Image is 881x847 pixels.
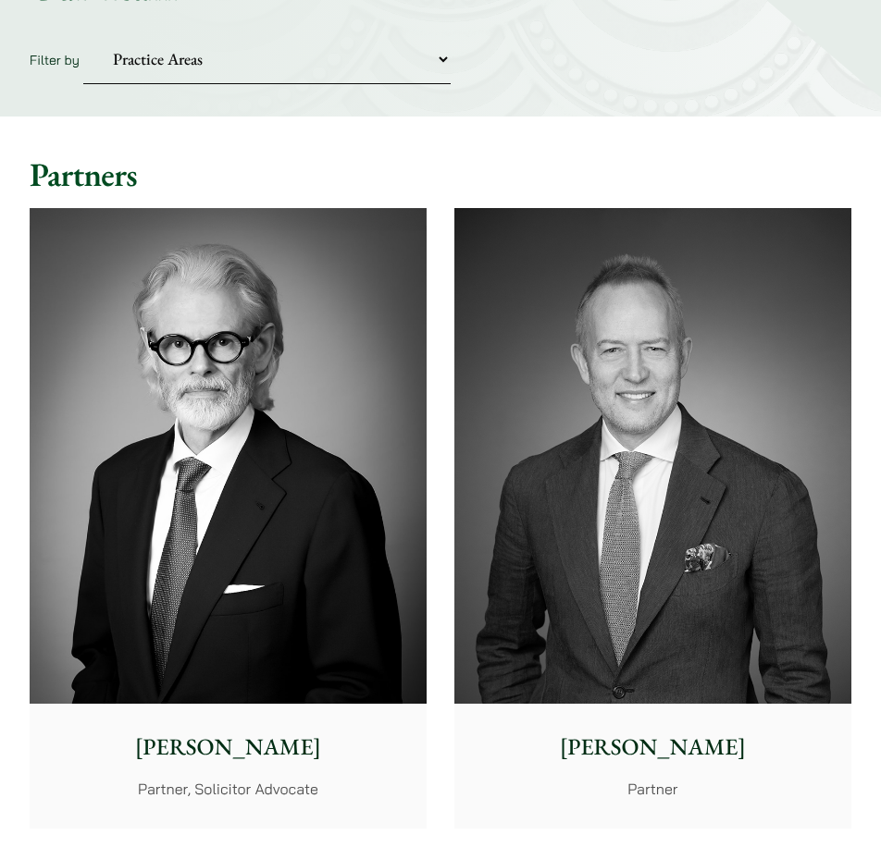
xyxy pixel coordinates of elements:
[30,155,851,195] h2: Partners
[43,778,413,800] p: Partner, Solicitor Advocate
[467,730,838,765] p: [PERSON_NAME]
[43,730,413,765] p: [PERSON_NAME]
[454,208,851,829] a: [PERSON_NAME] Partner
[467,778,838,800] p: Partner
[30,52,80,68] label: Filter by
[30,208,427,829] a: [PERSON_NAME] Partner, Solicitor Advocate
